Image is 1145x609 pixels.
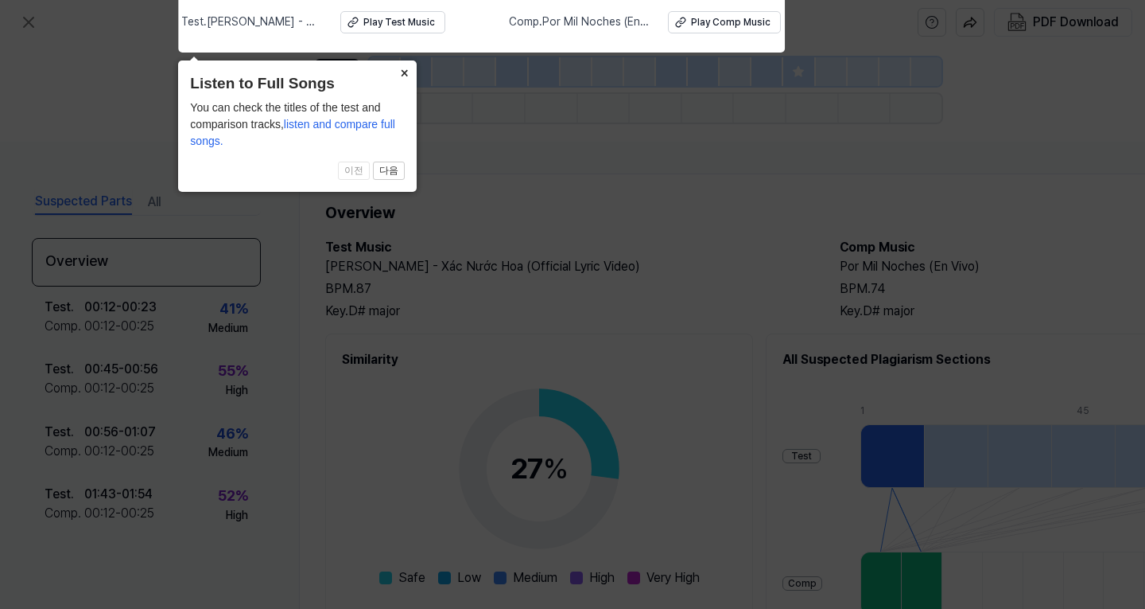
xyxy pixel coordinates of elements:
span: Test . [PERSON_NAME] - Xác Nước Hoa (Official Lyric Video) [181,14,321,30]
button: Play Test Music [340,11,445,33]
button: Close [391,61,417,83]
div: Play Comp Music [691,16,770,29]
button: 다음 [373,162,405,181]
div: Play Test Music [363,16,435,29]
header: Listen to Full Songs [190,72,405,96]
button: Play Comp Music [668,11,781,33]
span: Comp . Por Mil Noches (En Vivo) [509,14,649,30]
span: listen and compare full songs. [190,118,395,147]
div: You can check the titles of the test and comparison tracks, [190,100,405,150]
